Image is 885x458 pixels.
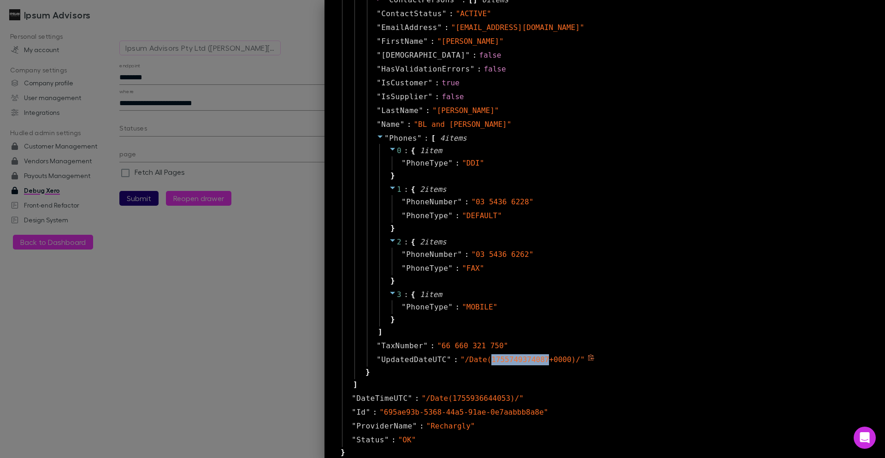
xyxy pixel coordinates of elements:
span: : [444,22,449,33]
span: ContactStatus [381,8,442,19]
span: } [389,223,395,234]
span: 4 item s [440,134,467,143]
span: : [404,184,408,195]
span: ProviderName [356,421,413,432]
span: : [465,249,469,260]
div: true [442,77,460,89]
span: : [407,119,412,130]
span: " [377,106,381,115]
span: PhoneType [406,302,448,313]
span: } [389,314,395,325]
span: " [352,435,356,444]
span: 2 item s [420,238,447,246]
div: false [442,91,464,102]
span: " 03 5436 6262 " [471,250,533,259]
span: " /Date(1755936644053)/ " [421,394,524,403]
span: : [391,434,396,446]
span: " [377,65,381,73]
span: " [401,197,406,206]
span: UpdatedDateUTC [381,354,447,365]
span: : [435,91,440,102]
span: " DDI " [462,159,484,167]
span: " [458,250,462,259]
span: " ACTIVE " [456,9,491,18]
span: : [404,289,408,300]
span: : [472,50,477,61]
span: : [404,237,408,248]
span: " [352,422,356,430]
span: " [384,435,389,444]
span: " [447,355,451,364]
span: " [442,9,447,18]
span: 1 item [420,290,442,299]
span: PhoneNumber [406,196,457,208]
span: " [437,23,442,32]
span: : [424,133,429,144]
span: ] [352,379,358,390]
span: : [455,263,460,274]
span: " [384,134,389,143]
span: IsCustomer [381,77,428,89]
span: " [377,23,381,32]
span: Phones [389,134,417,143]
span: " [428,78,432,87]
span: 3 [397,290,401,299]
span: " [401,264,406,273]
span: " [401,250,406,259]
span: " /Date(1755749374087+0000)/ " [460,355,585,364]
span: " 66 660 321 750 " [437,341,508,350]
span: } [389,170,395,181]
span: 2 item s [420,185,447,194]
span: : [404,145,408,156]
span: : [425,105,430,116]
span: " [413,422,417,430]
span: " [PERSON_NAME] " [437,37,504,46]
span: TaxNumber [381,340,423,351]
span: " [352,408,356,416]
div: false [479,50,501,61]
span: 1 item [420,146,442,155]
span: " [408,394,413,403]
span: PhoneType [406,158,448,169]
div: false [484,64,506,75]
span: " [377,120,381,129]
span: } [339,447,345,458]
span: } [364,367,370,378]
span: " [377,355,381,364]
span: } [389,275,395,286]
span: " [377,341,381,350]
span: " [377,51,381,59]
span: " [400,120,405,129]
span: " FAX " [462,264,484,273]
span: [DEMOGRAPHIC_DATA] [381,50,465,61]
span: : [455,210,460,221]
span: IsSupplier [381,91,428,102]
span: : [465,196,469,208]
span: Copy to clipboard [588,354,596,365]
span: " [377,37,381,46]
span: : [430,36,435,47]
span: [ [431,133,436,144]
span: " [377,9,381,18]
span: DateTimeUTC [356,393,407,404]
span: " [466,51,470,59]
span: " [352,394,356,403]
span: " [423,37,428,46]
span: " 695ae93b-5368-44a5-91ae-0e7aabbb8a8e " [379,408,548,416]
span: " [423,341,428,350]
div: Open Intercom Messenger [854,427,876,449]
span: { [411,289,415,300]
span: " [EMAIL_ADDRESS][DOMAIN_NAME] " [451,23,584,32]
span: " Rechargly " [426,422,475,430]
span: : [455,302,460,313]
span: " [428,92,432,101]
span: " OK " [398,435,416,444]
span: : [415,393,419,404]
span: : [430,340,435,351]
span: Name [381,119,400,130]
span: { [411,237,415,248]
span: { [411,145,415,156]
span: ] [377,327,383,338]
span: : [373,407,378,418]
span: " MOBILE " [462,303,497,311]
